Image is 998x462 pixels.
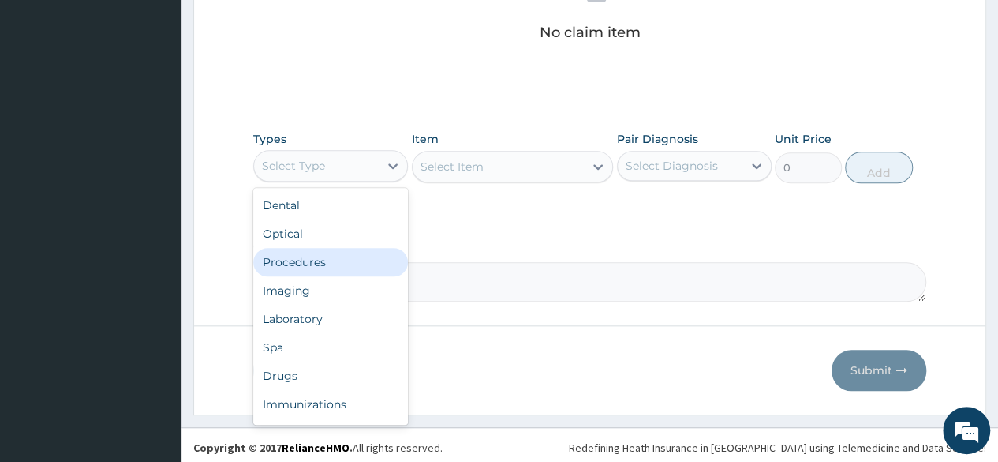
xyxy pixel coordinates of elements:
[82,88,265,109] div: Chat with us now
[253,305,408,333] div: Laboratory
[253,419,408,447] div: Others
[262,158,325,174] div: Select Type
[253,191,408,220] div: Dental
[29,79,64,118] img: d_794563401_company_1708531726252_794563401
[253,362,408,390] div: Drugs
[845,152,912,183] button: Add
[253,240,926,254] label: Comment
[412,131,439,147] label: Item
[569,440,986,456] div: Redefining Heath Insurance in [GEOGRAPHIC_DATA] using Telemedicine and Data Science!
[253,333,408,362] div: Spa
[626,158,718,174] div: Select Diagnosis
[539,24,640,40] p: No claim item
[253,390,408,419] div: Immunizations
[92,133,218,293] span: We're online!
[253,276,408,305] div: Imaging
[8,300,301,355] textarea: Type your message and hit 'Enter'
[259,8,297,46] div: Minimize live chat window
[253,248,408,276] div: Procedures
[193,441,353,455] strong: Copyright © 2017 .
[282,441,349,455] a: RelianceHMO
[775,131,832,147] label: Unit Price
[253,133,286,146] label: Types
[617,131,698,147] label: Pair Diagnosis
[832,350,926,391] button: Submit
[253,220,408,248] div: Optical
